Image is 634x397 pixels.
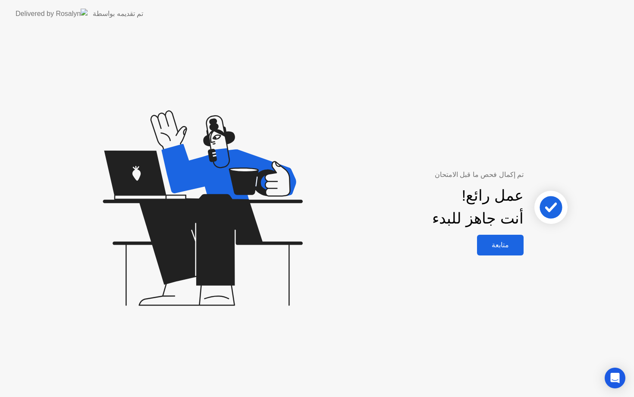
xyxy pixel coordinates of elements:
div: تم تقديمه بواسطة [93,9,143,19]
div: عمل رائع! أنت جاهز للبدء [432,184,524,230]
div: تم إكمال فحص ما قبل الامتحان [345,170,524,180]
div: Open Intercom Messenger [605,368,625,388]
img: Delivered by Rosalyn [16,9,88,19]
button: متابعة [477,235,524,255]
div: متابعة [480,241,521,249]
